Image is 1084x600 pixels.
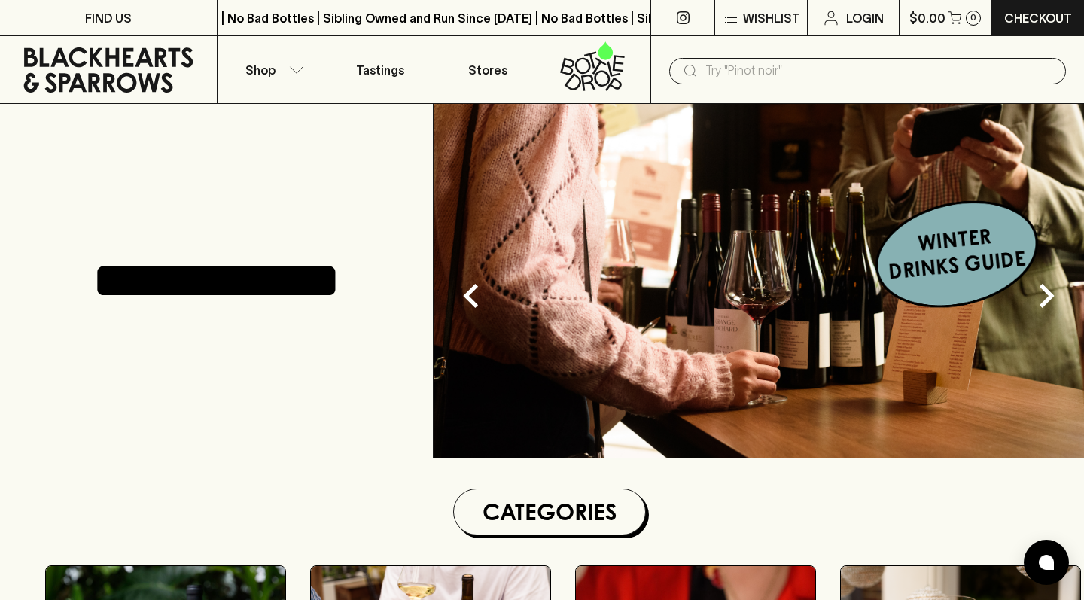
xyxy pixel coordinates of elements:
p: $0.00 [909,9,945,27]
input: Try "Pinot noir" [705,59,1054,83]
img: bubble-icon [1039,555,1054,570]
p: 0 [970,14,976,22]
p: Stores [468,61,507,79]
p: Checkout [1004,9,1072,27]
a: Tastings [326,36,434,103]
a: Stores [434,36,543,103]
p: Tastings [356,61,404,79]
button: Previous [441,266,501,326]
button: Shop [218,36,326,103]
h1: Categories [460,495,639,528]
button: Next [1016,266,1076,326]
p: Shop [245,61,276,79]
p: Wishlist [743,9,800,27]
p: Login [846,9,884,27]
img: optimise [434,104,1084,458]
p: FIND US [85,9,132,27]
